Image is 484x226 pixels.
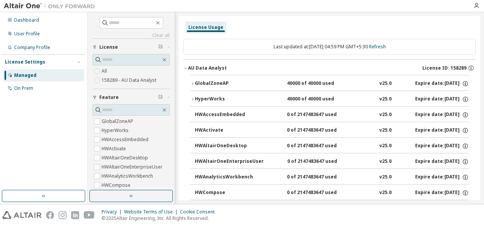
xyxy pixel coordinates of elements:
[195,143,263,150] div: HWAltairOneDesktop
[5,59,45,65] div: License Settings
[102,162,164,172] label: HWAltairOneEnterpriseUser
[14,45,50,51] div: Company Profile
[59,211,67,219] img: instagram.svg
[158,44,163,50] span: Clear filter
[195,96,263,103] div: HyperWorks
[92,39,170,56] button: License
[287,80,355,87] div: 40000 of 40000 used
[102,153,150,162] label: HWAltairOneDesktop
[188,24,223,30] div: License Usage
[99,94,119,100] span: Feature
[415,96,469,103] div: Expire date: [DATE]
[195,153,469,170] button: HWAltairOneEnterpriseUser0 of 2147483647 usedv25.0Expire date:[DATE]
[195,174,263,181] div: HWAnalyticsWorkbench
[415,143,469,150] div: Expire date: [DATE]
[379,96,392,103] div: v25.0
[195,122,469,139] button: HWActivate0 of 2147483647 usedv25.0Expire date:[DATE]
[415,80,469,87] div: Expire date: [DATE]
[102,144,127,153] label: HWActivate
[183,60,476,76] button: AU Data AnalystLicense ID: 158289
[379,127,392,134] div: v25.0
[287,143,355,150] div: 0 of 2147483647 used
[14,72,37,78] div: Managed
[102,126,130,135] label: HyperWorks
[287,174,355,181] div: 0 of 2147483647 used
[158,94,163,100] span: Clear filter
[102,172,154,181] label: HWAnalyticsWorkbench
[46,211,54,219] img: facebook.svg
[195,138,469,154] button: HWAltairOneDesktop0 of 2147483647 usedv25.0Expire date:[DATE]
[287,127,355,134] div: 0 of 2147483647 used
[369,43,386,50] a: Refresh
[422,65,466,71] span: License ID: 158289
[195,111,263,118] div: HWAccessEmbedded
[415,111,469,118] div: Expire date: [DATE]
[287,189,355,196] div: 0 of 2147483647 used
[102,117,135,126] label: GlobalZoneAP
[195,169,469,186] button: HWAnalyticsWorkbench0 of 2147483647 usedv25.0Expire date:[DATE]
[14,85,33,91] div: On Prem
[102,67,108,76] label: All
[415,127,469,134] div: Expire date: [DATE]
[2,211,41,219] img: altair_logo.svg
[71,211,79,219] img: linkedin.svg
[183,39,476,55] div: Last updated at: [DATE] 04:59 PM GMT+5:30
[195,189,263,196] div: HWCompose
[195,127,263,134] div: HWActivate
[102,215,219,221] p: © 2025 Altair Engineering, Inc. All Rights Reserved.
[415,174,469,181] div: Expire date: [DATE]
[14,17,39,23] div: Dashboard
[379,111,392,118] div: v25.0
[287,96,355,103] div: 40000 of 40000 used
[92,32,170,38] a: Clear all
[92,89,170,106] button: Feature
[195,185,469,201] button: HWCompose0 of 2147483647 usedv25.0Expire date:[DATE]
[190,91,469,108] button: HyperWorks40000 of 40000 usedv25.0Expire date:[DATE]
[195,80,263,87] div: GlobalZoneAP
[4,2,99,10] img: Altair One
[102,181,132,190] label: HWCompose
[102,135,150,144] label: HWAccessEmbedded
[379,189,392,196] div: v25.0
[379,174,392,181] div: v25.0
[195,158,264,165] div: HWAltairOneEnterpriseUser
[415,189,469,196] div: Expire date: [DATE]
[84,211,95,219] img: youtube.svg
[379,158,392,165] div: v25.0
[102,209,124,215] div: Privacy
[124,209,180,215] div: Website Terms of Use
[195,107,469,123] button: HWAccessEmbedded0 of 2147483647 usedv25.0Expire date:[DATE]
[188,65,227,71] div: AU Data Analyst
[102,76,158,85] label: 158289 - AU Data Analyst
[14,31,40,37] div: User Profile
[415,158,469,165] div: Expire date: [DATE]
[379,80,392,87] div: v25.0
[287,111,355,118] div: 0 of 2147483647 used
[99,44,118,50] span: License
[287,158,356,165] div: 0 of 2147483647 used
[379,143,392,150] div: v25.0
[190,75,469,92] button: GlobalZoneAP40000 of 40000 usedv25.0Expire date:[DATE]
[180,209,219,215] div: Cookie Consent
